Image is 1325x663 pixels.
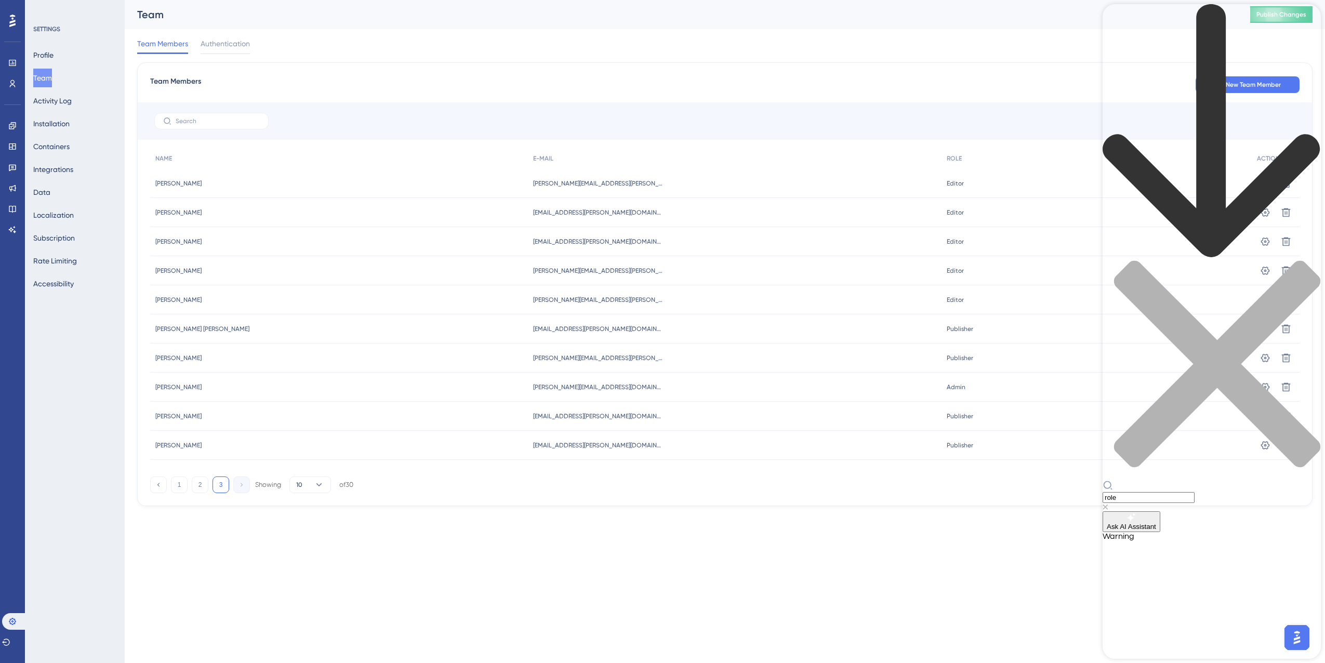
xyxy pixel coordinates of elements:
[289,476,331,493] button: 10
[947,441,973,449] span: Publisher
[155,154,172,163] span: NAME
[33,25,117,33] div: SETTINGS
[33,69,52,87] button: Team
[533,208,663,217] span: [EMAIL_ADDRESS][PERSON_NAME][DOMAIN_NAME]
[533,354,663,362] span: [PERSON_NAME][EMAIL_ADDRESS][PERSON_NAME][DOMAIN_NAME]
[155,354,202,362] span: [PERSON_NAME]
[137,7,1224,22] div: Team
[947,154,962,163] span: ROLE
[33,114,70,133] button: Installation
[33,137,70,156] button: Containers
[155,383,202,391] span: [PERSON_NAME]
[947,179,964,188] span: Editor
[33,183,50,202] button: Data
[3,3,28,28] button: Open AI Assistant Launcher
[33,274,74,293] button: Accessibility
[33,91,72,110] button: Activity Log
[947,296,964,304] span: Editor
[155,412,202,420] span: [PERSON_NAME]
[533,179,663,188] span: [PERSON_NAME][EMAIL_ADDRESS][PERSON_NAME][DOMAIN_NAME]
[6,6,25,25] img: launcher-image-alternative-text
[155,441,202,449] span: [PERSON_NAME]
[33,206,74,224] button: Localization
[533,383,663,391] span: [PERSON_NAME][EMAIL_ADDRESS][DOMAIN_NAME]
[947,208,964,217] span: Editor
[33,160,73,179] button: Integrations
[33,46,54,64] button: Profile
[137,37,188,50] span: Team Members
[339,480,353,489] div: of 30
[155,208,202,217] span: [PERSON_NAME]
[176,117,260,125] input: Search
[213,476,229,493] button: 3
[155,237,202,246] span: [PERSON_NAME]
[947,354,973,362] span: Publisher
[4,519,54,526] span: Ask AI Assistant
[947,267,964,275] span: Editor
[150,75,201,94] span: Team Members
[533,237,663,246] span: [EMAIL_ADDRESS][PERSON_NAME][DOMAIN_NAME]
[24,3,65,15] span: Need Help?
[947,237,964,246] span: Editor
[533,267,663,275] span: [PERSON_NAME][EMAIL_ADDRESS][PERSON_NAME][DOMAIN_NAME]
[947,325,973,333] span: Publisher
[155,179,202,188] span: [PERSON_NAME]
[155,296,202,304] span: [PERSON_NAME]
[171,476,188,493] button: 1
[533,325,663,333] span: [EMAIL_ADDRESS][PERSON_NAME][DOMAIN_NAME]
[533,154,553,163] span: E-MAIL
[155,267,202,275] span: [PERSON_NAME]
[947,383,965,391] span: Admin
[533,412,663,420] span: [EMAIL_ADDRESS][PERSON_NAME][DOMAIN_NAME]
[947,412,973,420] span: Publisher
[296,481,302,489] span: 10
[155,325,249,333] span: [PERSON_NAME] [PERSON_NAME]
[33,251,77,270] button: Rate Limiting
[33,229,75,247] button: Subscription
[533,441,663,449] span: [EMAIL_ADDRESS][PERSON_NAME][DOMAIN_NAME]
[533,296,663,304] span: [PERSON_NAME][EMAIL_ADDRESS][PERSON_NAME][DOMAIN_NAME]
[201,37,250,50] span: Authentication
[192,476,208,493] button: 2
[255,480,281,489] div: Showing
